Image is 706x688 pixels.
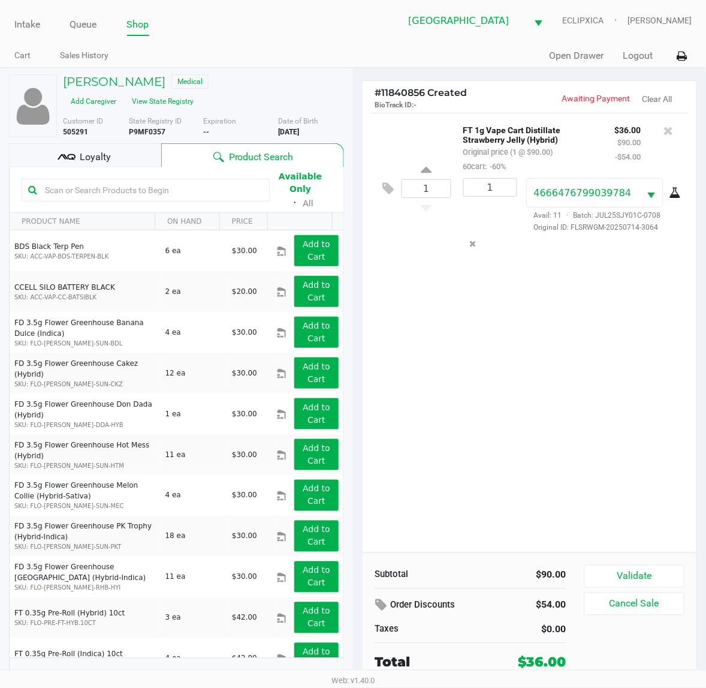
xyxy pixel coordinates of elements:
[232,450,257,459] span: $30.00
[303,484,330,506] app-button-loader: Add to Cart
[303,362,330,384] app-button-loader: Add to Cart
[232,287,257,296] span: $20.00
[375,623,461,636] div: Taxes
[170,664,193,687] span: Page 6
[294,439,339,470] button: Add to Cart
[129,117,182,125] span: State Registry ID
[294,480,339,511] button: Add to Cart
[562,211,574,220] span: ·
[160,557,227,597] td: 11 ea
[10,434,160,475] td: FD 3.5g Flower Greenhouse Hot Mess (Hybrid)
[10,271,160,312] td: CCELL SILO BATTERY BLACK
[294,235,339,266] button: Add to Cart
[14,293,155,302] p: SKU: ACC-VAP-CC-BATSIBLK
[70,16,97,33] a: Queue
[10,516,160,557] td: FD 3.5g Flower Greenhouse PK Trophy (Hybrid-Indica)
[375,595,496,617] div: Order Discounts
[584,565,684,588] button: Validate
[160,312,227,353] td: 4 ea
[303,321,330,343] app-button-loader: Add to Cart
[129,128,165,136] b: P9MF0357
[303,239,330,262] app-button-loader: Add to Cart
[303,525,330,547] app-button-loader: Add to Cart
[232,247,257,255] span: $30.00
[303,402,330,425] app-button-loader: Add to Cart
[14,339,155,348] p: SKU: FLO-[PERSON_NAME]-SUN-BDL
[204,117,237,125] span: Expiration
[10,213,155,230] th: PRODUCT NAME
[80,150,111,164] span: Loyalty
[232,369,257,377] span: $30.00
[10,597,160,638] td: FT 0.35g Pre-Roll (Hybrid) 10ct
[615,122,641,135] p: $36.00
[463,148,553,157] small: Original price (1 @ $90.00)
[514,595,566,615] div: $54.00
[127,16,149,33] a: Shop
[14,380,155,389] p: SKU: FLO-[PERSON_NAME]-SUN-CKZ
[64,92,125,111] button: Add Caregiver
[10,557,160,597] td: FD 3.5g Flower Greenhouse [GEOGRAPHIC_DATA] (Hybrid-Indica)
[294,398,339,429] button: Add to Cart
[229,150,294,164] span: Product Search
[125,92,195,111] button: View State Registry
[304,663,327,686] span: Go to the next page
[479,568,566,582] div: $90.00
[562,14,627,27] span: ECLIPXICA
[160,353,227,393] td: 12 ea
[294,602,339,633] button: Add to Cart
[303,280,330,302] app-button-loader: Add to Cart
[40,181,263,199] input: Scan or Search Products to Begin
[278,117,318,125] span: Date of Birth
[204,128,210,136] b: --
[10,638,160,679] td: FT 0.35g Pre-Roll (Indica) 10ct
[281,664,304,687] span: Page 11
[232,654,257,663] span: $42.00
[530,92,631,105] p: Awaiting Payment
[232,491,257,500] span: $30.00
[640,179,663,207] button: Select
[232,614,257,622] span: $42.00
[294,276,339,307] button: Add to Cart
[160,393,227,434] td: 1 ea
[463,162,506,171] small: 60cart:
[14,584,155,593] p: SKU: FLO-[PERSON_NAME]-RHB-HYI
[375,87,467,98] span: 11840856 Created
[192,664,215,687] span: Page 7
[326,663,349,686] span: Go to the last page
[160,434,227,475] td: 11 ea
[126,664,149,687] span: Page 4
[623,49,653,63] button: Logout
[278,128,299,136] b: [DATE]
[479,623,566,637] div: $0.00
[331,677,375,686] span: Web: v1.40.0
[10,312,160,353] td: FD 3.5g Flower Greenhouse Banana Dulce (Indica)
[160,638,227,679] td: 4 ea
[160,597,227,638] td: 3 ea
[375,101,414,109] span: BioTrack ID:
[237,664,260,687] span: Page 9
[618,138,641,147] small: $90.00
[14,16,40,33] a: Intake
[160,475,227,516] td: 4 ea
[63,128,88,136] b: 505291
[288,197,303,209] span: ᛫
[303,443,330,465] app-button-loader: Add to Cart
[61,48,109,63] a: Sales History
[616,152,641,161] small: -$54.00
[160,230,227,271] td: 6 ea
[171,74,209,89] span: Medical
[642,93,672,106] button: Clear All
[549,49,604,63] button: Open Drawer
[14,48,31,63] a: Cart
[104,664,126,687] span: Page 3
[487,162,506,171] span: -60%
[303,566,330,588] app-button-loader: Add to Cart
[37,663,59,686] span: Go to the previous page
[527,7,550,35] button: Select
[10,475,160,516] td: FD 3.5g Flower Greenhouse Melon Collie (Hybrid-Sativa)
[160,271,227,312] td: 2 ea
[303,197,313,210] button: All
[14,502,155,511] p: SKU: FLO-[PERSON_NAME]-SUN-MEC
[303,647,330,669] app-button-loader: Add to Cart
[414,101,417,109] span: -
